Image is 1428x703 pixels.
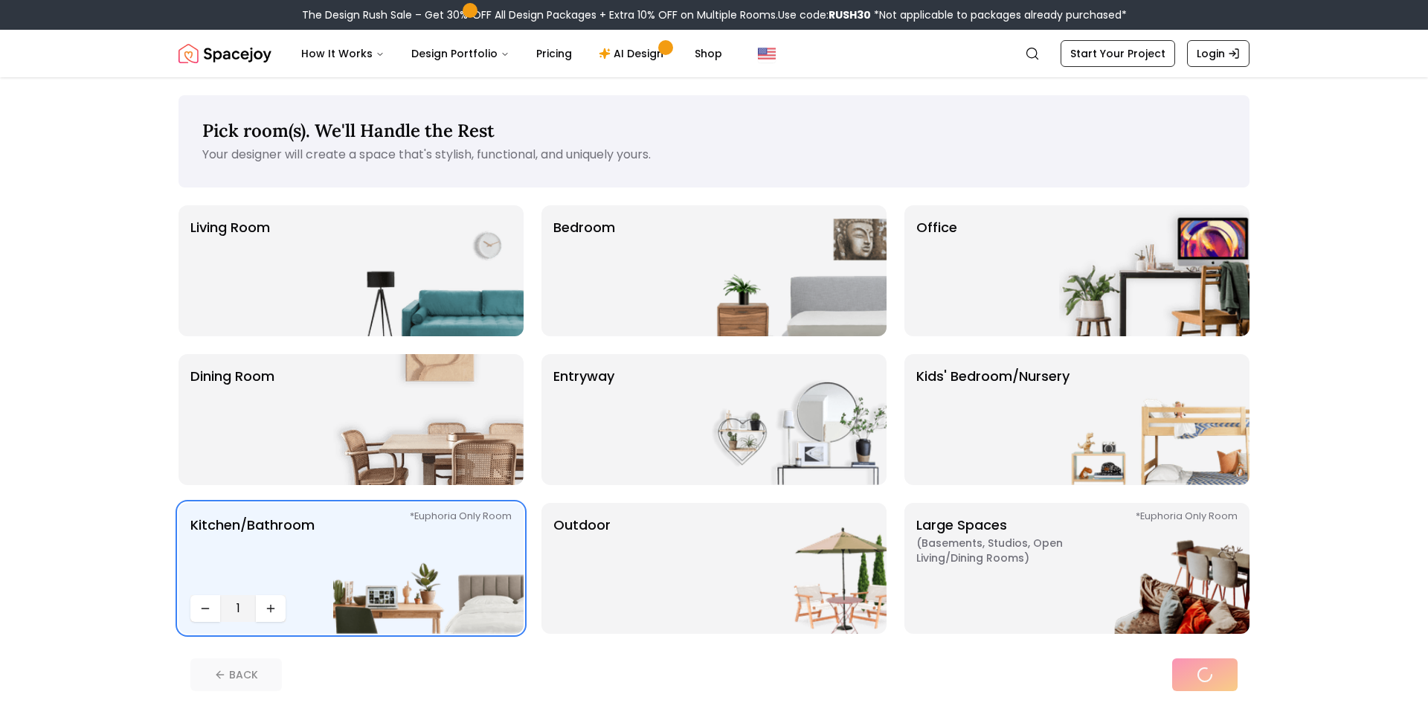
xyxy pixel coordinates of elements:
nav: Main [289,39,734,68]
p: Kids' Bedroom/Nursery [916,366,1070,473]
p: entryway [553,366,614,473]
img: entryway [696,354,887,485]
img: United States [758,45,776,62]
button: Design Portfolio [399,39,521,68]
img: Large Spaces *Euphoria Only [1059,503,1249,634]
p: Bedroom [553,217,615,324]
p: Kitchen/Bathroom [190,515,315,589]
nav: Global [178,30,1249,77]
img: Bedroom [696,205,887,336]
a: Spacejoy [178,39,271,68]
p: Large Spaces [916,515,1102,622]
img: Kids' Bedroom/Nursery [1059,354,1249,485]
p: Office [916,217,957,324]
span: ( Basements, Studios, Open living/dining rooms ) [916,536,1102,565]
a: Login [1187,40,1249,67]
a: AI Design [587,39,680,68]
a: Shop [683,39,734,68]
img: Outdoor [696,503,887,634]
p: Living Room [190,217,270,324]
p: Outdoor [553,515,611,622]
button: How It Works [289,39,396,68]
img: Dining Room [333,354,524,485]
span: Use code: [778,7,871,22]
button: Decrease quantity [190,595,220,622]
a: Pricing [524,39,584,68]
img: Kitchen/Bathroom *Euphoria Only [333,503,524,634]
img: Spacejoy Logo [178,39,271,68]
span: Pick room(s). We'll Handle the Rest [202,119,495,142]
a: Start Your Project [1061,40,1175,67]
b: RUSH30 [829,7,871,22]
span: 1 [226,600,250,617]
div: The Design Rush Sale – Get 30% OFF All Design Packages + Extra 10% OFF on Multiple Rooms. [302,7,1127,22]
img: Office [1059,205,1249,336]
button: Increase quantity [256,595,286,622]
img: Living Room [333,205,524,336]
p: Dining Room [190,366,274,473]
p: Your designer will create a space that's stylish, functional, and uniquely yours. [202,146,1226,164]
span: *Not applicable to packages already purchased* [871,7,1127,22]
